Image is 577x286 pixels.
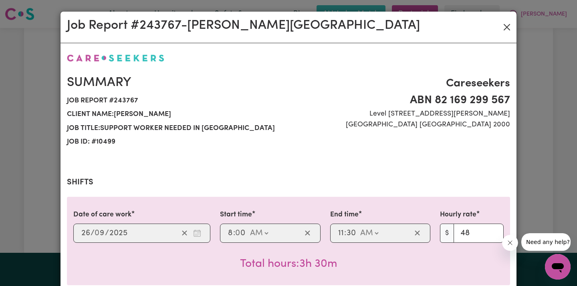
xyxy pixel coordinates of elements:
span: 0 [235,229,240,237]
label: Hourly rate [440,210,476,220]
span: Level [STREET_ADDRESS][PERSON_NAME] [293,109,510,119]
input: -- [236,227,246,239]
iframe: Button to launch messaging window [545,254,571,280]
input: -- [81,227,91,239]
iframe: Message from company [521,233,571,251]
span: [GEOGRAPHIC_DATA] [GEOGRAPHIC_DATA] 2000 [293,120,510,130]
span: : [344,229,346,238]
h2: Shifts [67,178,510,187]
h2: Job Report # 243767 - [PERSON_NAME][GEOGRAPHIC_DATA] [67,18,420,33]
span: / [91,229,95,238]
span: ABN 82 169 299 567 [293,92,510,109]
input: -- [338,227,344,239]
span: Job title: Support worker needed in [GEOGRAPHIC_DATA] [67,122,284,135]
label: End time [330,210,359,220]
button: Clear date [178,227,191,239]
span: : [233,229,235,238]
span: Client name: [PERSON_NAME] [67,108,284,121]
span: Careseekers [293,75,510,92]
span: Job report # 243767 [67,94,284,108]
input: -- [95,227,105,239]
label: Date of care work [73,210,131,220]
iframe: Close message [502,235,518,251]
span: $ [440,224,454,243]
span: 0 [95,229,99,237]
button: Close [500,21,513,34]
h2: Summary [67,75,284,90]
img: Careseekers logo [67,54,164,62]
span: Total hours worked: 3 hours 30 minutes [240,258,337,270]
input: -- [346,227,356,239]
input: ---- [109,227,128,239]
span: / [105,229,109,238]
button: Enter the date of care work [191,227,204,239]
input: -- [228,227,233,239]
label: Start time [220,210,252,220]
span: Job ID: # 10499 [67,135,284,149]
